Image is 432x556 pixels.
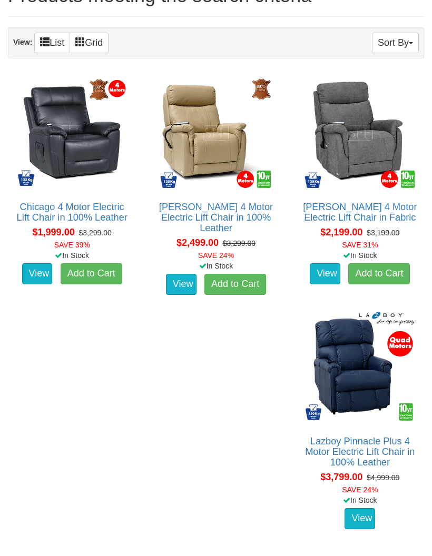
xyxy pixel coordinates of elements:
img: Chicago 4 Motor Electric Lift Chair in 100% Leather [14,75,130,191]
a: View [310,263,340,284]
img: Lazboy Pinnacle Plus 4 Motor Electric Lift Chair in 100% Leather [302,309,418,425]
a: Lazboy Pinnacle Plus 4 Motor Electric Lift Chair in 100% Leather [305,436,415,468]
span: $1,999.00 [33,227,75,237]
a: List [34,33,70,53]
a: [PERSON_NAME] 4 Motor Electric Lift Chair in Fabric [303,202,417,223]
a: View [166,274,197,295]
a: View [345,508,375,529]
a: Add to Cart [204,274,266,295]
font: SAVE 31% [342,241,378,249]
img: Dalton 4 Motor Electric Lift Chair in 100% Leather [158,75,274,191]
del: $3,299.00 [223,239,256,247]
font: SAVE 39% [54,241,90,249]
a: Grid [70,33,109,53]
div: In Stock [150,261,282,271]
div: In Stock [6,250,138,261]
del: $4,999.00 [367,473,399,482]
strong: View: [13,38,32,46]
a: [PERSON_NAME] 4 Motor Electric Lift Chair in 100% Leather [159,202,273,233]
a: View [22,263,53,284]
img: Dalton 4 Motor Electric Lift Chair in Fabric [302,75,418,191]
del: $3,299.00 [78,229,111,237]
span: $2,199.00 [320,227,362,237]
a: Add to Cart [348,263,410,284]
span: $3,799.00 [320,472,362,482]
a: Chicago 4 Motor Electric Lift Chair in 100% Leather [17,202,127,223]
span: $2,499.00 [176,237,219,248]
a: Add to Cart [61,263,122,284]
font: SAVE 24% [342,485,378,494]
div: In Stock [294,250,426,261]
del: $3,199.00 [367,229,399,237]
button: Sort By [372,33,419,53]
div: In Stock [294,495,426,505]
font: SAVE 24% [198,251,234,260]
